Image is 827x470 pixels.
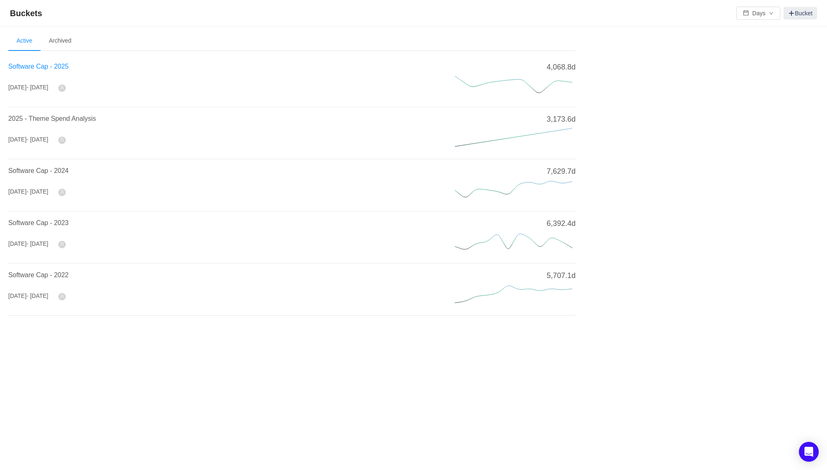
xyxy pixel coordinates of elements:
[547,62,576,73] span: 4,068.8d
[10,7,47,20] span: Buckets
[8,219,69,226] a: Software Cap - 2023
[8,115,96,122] a: 2025 - Theme Spend Analysis
[799,442,819,462] div: Open Intercom Messenger
[547,114,576,125] span: 3,173.6d
[60,86,64,90] i: icon: user
[60,138,64,142] i: icon: user
[26,136,48,143] span: - [DATE]
[547,218,576,229] span: 6,392.4d
[547,270,576,281] span: 5,707.1d
[8,292,48,300] div: [DATE]
[60,294,64,298] i: icon: user
[8,63,69,70] a: Software Cap - 2025
[8,271,69,278] a: Software Cap - 2022
[8,187,48,196] div: [DATE]
[8,167,69,174] a: Software Cap - 2024
[60,242,64,246] i: icon: user
[8,83,48,92] div: [DATE]
[8,31,41,51] li: Active
[26,188,48,195] span: - [DATE]
[784,7,817,19] a: Bucket
[736,7,780,20] button: icon: calendarDaysicon: down
[26,84,48,91] span: - [DATE]
[60,190,64,194] i: icon: user
[8,135,48,144] div: [DATE]
[8,240,48,248] div: [DATE]
[547,166,576,177] span: 7,629.7d
[41,31,79,51] li: Archived
[26,293,48,299] span: - [DATE]
[26,240,48,247] span: - [DATE]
